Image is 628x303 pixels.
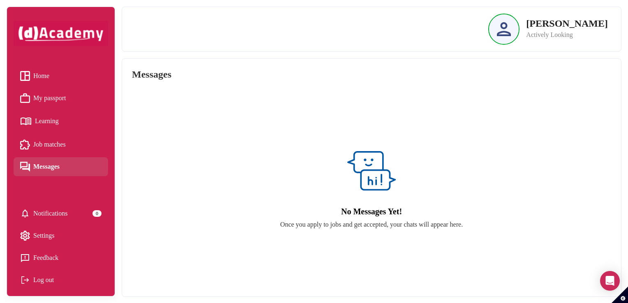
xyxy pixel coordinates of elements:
[20,71,30,81] img: Home icon
[20,209,30,218] img: setting
[92,210,102,217] div: 0
[33,70,49,82] span: Home
[600,271,620,291] div: Open Intercom Messenger
[526,18,608,28] p: [PERSON_NAME]
[20,274,102,286] div: Log out
[20,253,30,263] img: feedback
[35,115,59,127] span: Learning
[132,69,611,80] div: Messages
[526,30,608,40] p: Actively Looking
[33,138,66,151] span: Job matches
[14,21,108,46] img: dAcademy
[20,231,30,241] img: setting
[20,140,30,149] img: Job matches icon
[33,92,66,104] span: My passport
[280,206,463,217] div: No Messages Yet!
[20,93,30,103] img: My passport icon
[497,22,511,36] img: Profile
[20,92,102,104] a: My passport iconMy passport
[347,146,396,196] img: empty
[33,161,60,173] span: Messages
[20,275,30,285] img: Log out
[20,161,102,173] a: Messages iconMessages
[33,207,68,220] span: Notifications
[20,138,102,151] a: Job matches iconJob matches
[33,230,55,242] span: Settings
[20,114,102,129] a: Learning iconLearning
[280,219,463,230] div: Once you apply to jobs and get accepted, your chats will appear here.
[20,162,30,172] img: Messages icon
[20,252,102,264] a: Feedback
[20,70,102,82] a: Home iconHome
[612,287,628,303] button: Set cookie preferences
[20,114,32,129] img: Learning icon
